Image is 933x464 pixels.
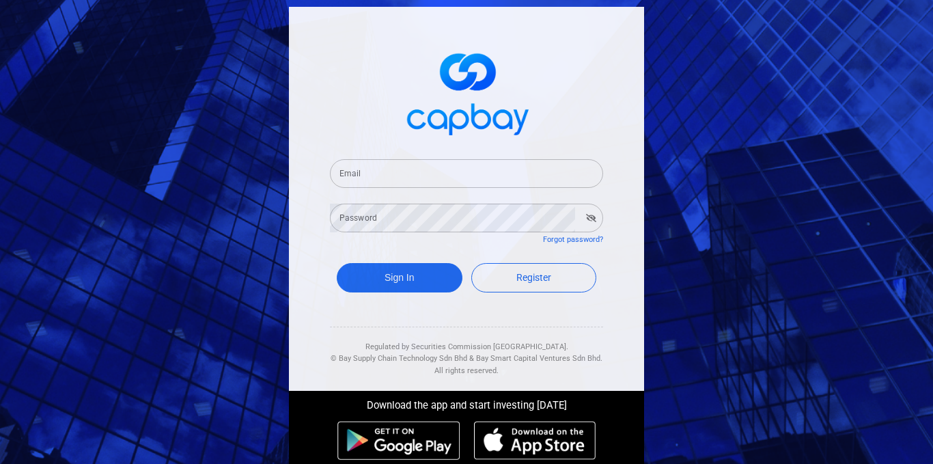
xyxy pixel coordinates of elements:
span: Bay Smart Capital Ventures Sdn Bhd. [476,354,602,363]
a: Register [471,263,597,292]
div: Regulated by Securities Commission [GEOGRAPHIC_DATA]. & All rights reserved. [330,327,603,377]
div: Download the app and start investing [DATE] [279,391,654,414]
button: Sign In [337,263,462,292]
img: logo [398,41,535,143]
span: © Bay Supply Chain Technology Sdn Bhd [331,354,467,363]
span: Register [516,272,551,283]
img: ios [474,421,596,461]
img: android [337,421,460,461]
a: Forgot password? [543,235,603,244]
